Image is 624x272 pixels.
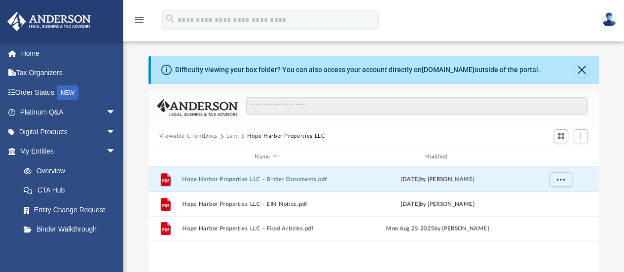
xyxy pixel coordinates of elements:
i: search [165,13,176,24]
div: [DATE] by [PERSON_NAME] [354,175,521,184]
a: [DOMAIN_NAME] [422,66,475,74]
button: Law [226,132,238,141]
button: Add [574,129,588,143]
img: Anderson Advisors Platinum Portal [4,12,94,31]
img: User Pic [602,12,617,27]
button: Hope Harbor Properties LLC - Binder Documents.pdf [182,176,349,183]
span: arrow_drop_down [106,122,126,142]
span: arrow_drop_down [106,103,126,123]
div: Difficulty viewing your box folder? You can also access your account directly on outside of the p... [175,65,540,75]
a: Binder Walkthrough [14,220,131,239]
a: My Entitiesarrow_drop_down [7,142,131,161]
div: [DATE] by [PERSON_NAME] [354,200,521,209]
button: Hope Harbor Properties LLC - Filed Articles.pdf [182,226,349,232]
button: Hope Harbor Properties LLC [247,132,326,141]
a: CTA Hub [14,181,131,200]
div: Mon Aug 25 2025 by [PERSON_NAME] [354,224,521,233]
a: Digital Productsarrow_drop_down [7,122,131,142]
div: Name [182,153,349,161]
a: Entity Change Request [14,200,131,220]
div: NEW [57,85,78,100]
div: Modified [354,153,521,161]
button: Viewable-ClientDocs [159,132,218,141]
a: Tax Organizers [7,63,131,83]
i: menu [133,14,145,26]
div: id [153,153,178,161]
div: id [525,153,594,161]
input: Search files and folders [246,97,588,116]
a: Platinum Q&Aarrow_drop_down [7,103,131,122]
button: Hope Harbor Properties LLC - EIN Notice.pdf [182,201,349,207]
button: Switch to Grid View [554,129,569,143]
a: Home [7,43,131,63]
a: Overview [14,161,131,181]
button: Close [575,63,588,77]
span: arrow_drop_down [106,142,126,162]
a: menu [133,19,145,26]
a: Order StatusNEW [7,82,131,103]
button: More options [549,172,572,187]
